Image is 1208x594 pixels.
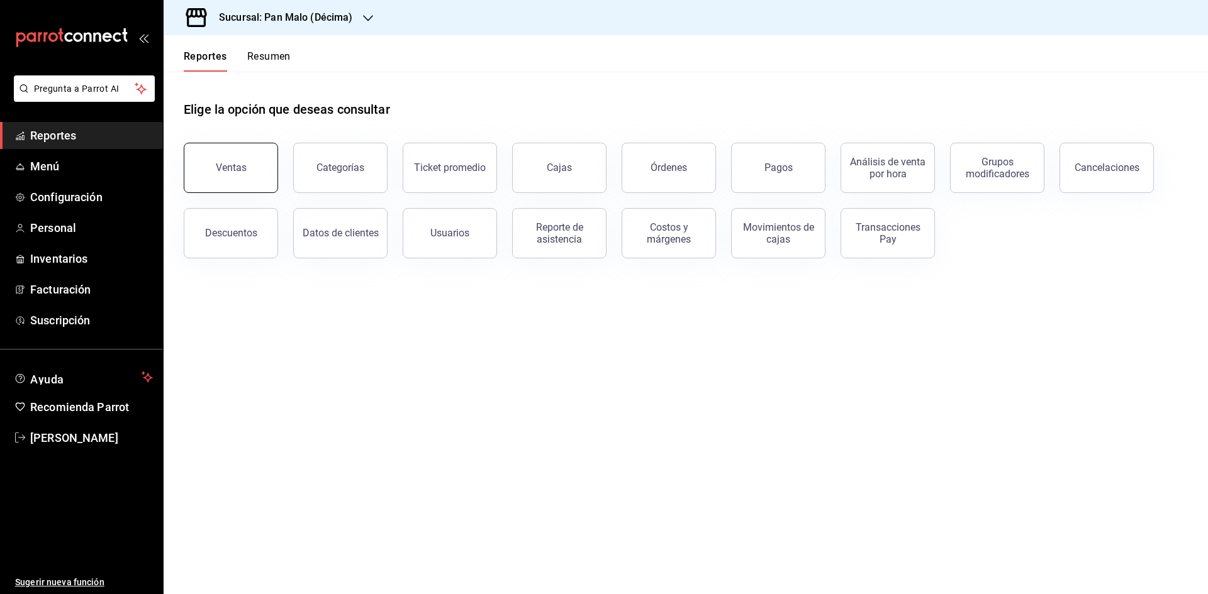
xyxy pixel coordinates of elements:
h3: Sucursal: Pan Malo (Décima) [209,10,353,25]
span: Ayuda [30,370,137,385]
span: Inventarios [30,250,153,267]
span: Sugerir nueva función [15,576,153,589]
div: Pagos [764,162,793,173]
div: Categorías [316,162,364,173]
button: Pagos [731,143,825,193]
div: Costos y márgenes [630,221,708,245]
span: Menú [30,158,153,175]
button: Categorías [293,143,388,193]
span: [PERSON_NAME] [30,429,153,446]
div: Transacciones Pay [849,221,927,245]
button: Reporte de asistencia [512,208,607,258]
div: Cancelaciones [1075,162,1139,173]
button: Costos y márgenes [622,208,716,258]
button: Datos de clientes [293,208,388,258]
button: Grupos modificadores [950,143,1044,193]
a: Pregunta a Parrot AI [9,91,155,104]
button: Usuarios [403,208,497,258]
span: Reportes [30,127,153,144]
div: Órdenes [651,162,687,173]
span: Recomienda Parrot [30,399,153,415]
button: Cancelaciones [1060,143,1154,193]
span: Configuración [30,189,153,206]
div: Reporte de asistencia [520,221,598,245]
div: Ventas [216,162,247,173]
div: Movimientos de cajas [739,221,817,245]
button: Reportes [184,50,227,72]
button: open_drawer_menu [138,33,148,43]
span: Pregunta a Parrot AI [34,82,135,96]
button: Ventas [184,143,278,193]
div: Análisis de venta por hora [849,156,927,180]
div: Grupos modificadores [958,156,1036,180]
button: Pregunta a Parrot AI [14,75,155,102]
a: Cajas [512,143,607,193]
button: Descuentos [184,208,278,258]
button: Ticket promedio [403,143,497,193]
div: Usuarios [430,227,469,239]
button: Resumen [247,50,291,72]
button: Análisis de venta por hora [841,143,935,193]
span: Facturación [30,281,153,298]
button: Transacciones Pay [841,208,935,258]
div: navigation tabs [184,50,291,72]
div: Datos de clientes [303,227,379,239]
div: Descuentos [205,227,257,239]
button: Órdenes [622,143,716,193]
span: Personal [30,219,153,236]
h1: Elige la opción que deseas consultar [184,100,390,119]
div: Cajas [547,160,573,175]
span: Suscripción [30,312,153,329]
button: Movimientos de cajas [731,208,825,258]
div: Ticket promedio [414,162,486,173]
